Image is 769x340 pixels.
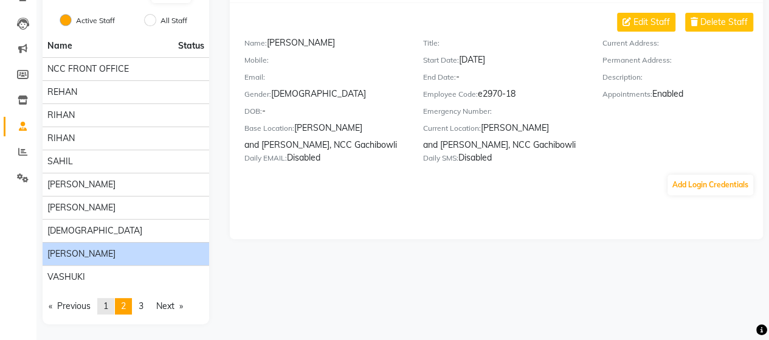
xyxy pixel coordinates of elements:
span: Status [178,40,204,52]
span: SAHIL [47,155,73,168]
label: Daily EMAIL: [244,153,287,164]
div: - [244,105,405,122]
label: All Staff [160,15,187,26]
a: Next [150,298,189,314]
span: 1 [103,300,108,311]
label: Daily SMS: [423,153,458,164]
label: End Date: [423,72,456,83]
label: Active Staff [76,15,115,26]
div: e2970-18 [423,88,584,105]
span: VASHUKI [47,271,85,283]
span: [PERSON_NAME] [47,201,116,214]
label: Appointments: [602,89,652,100]
div: Disabled [244,151,405,168]
span: Delete Staff [700,16,748,29]
div: Enabled [602,88,763,105]
a: Previous [43,298,97,314]
label: Employee Code: [423,89,478,100]
label: Name: [244,38,267,49]
span: [DEMOGRAPHIC_DATA] [47,224,142,237]
span: Name [47,40,72,51]
label: Permanent Address: [602,55,672,66]
span: NCC FRONT OFFICE [47,63,129,75]
label: Start Date: [423,55,459,66]
label: Base Location: [244,123,294,134]
label: Email: [244,72,265,83]
span: Edit Staff [633,16,670,29]
label: Description: [602,72,643,83]
span: 2 [121,300,126,311]
span: 3 [139,300,143,311]
label: Current Address: [602,38,659,49]
button: Delete Staff [685,13,753,32]
div: [PERSON_NAME] and [PERSON_NAME], NCC Gachibowli [244,122,405,151]
button: Edit Staff [617,13,675,32]
div: [DEMOGRAPHIC_DATA] [244,88,405,105]
button: Add Login Credentials [667,175,753,195]
span: RIHAN [47,132,75,145]
span: [PERSON_NAME] [47,248,116,260]
label: Mobile: [244,55,269,66]
div: Disabled [423,151,584,168]
label: Gender: [244,89,271,100]
span: REHAN [47,86,77,99]
nav: Pagination [43,298,209,314]
div: [PERSON_NAME] [244,36,405,54]
span: RIHAN [47,109,75,122]
div: [PERSON_NAME] and [PERSON_NAME], NCC Gachibowli [423,122,584,151]
div: - [423,71,584,88]
label: Current Location: [423,123,481,134]
span: [PERSON_NAME] [47,178,116,191]
label: Title: [423,38,440,49]
label: Emergency Number: [423,106,492,117]
div: [DATE] [423,54,584,71]
label: DOB: [244,106,262,117]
